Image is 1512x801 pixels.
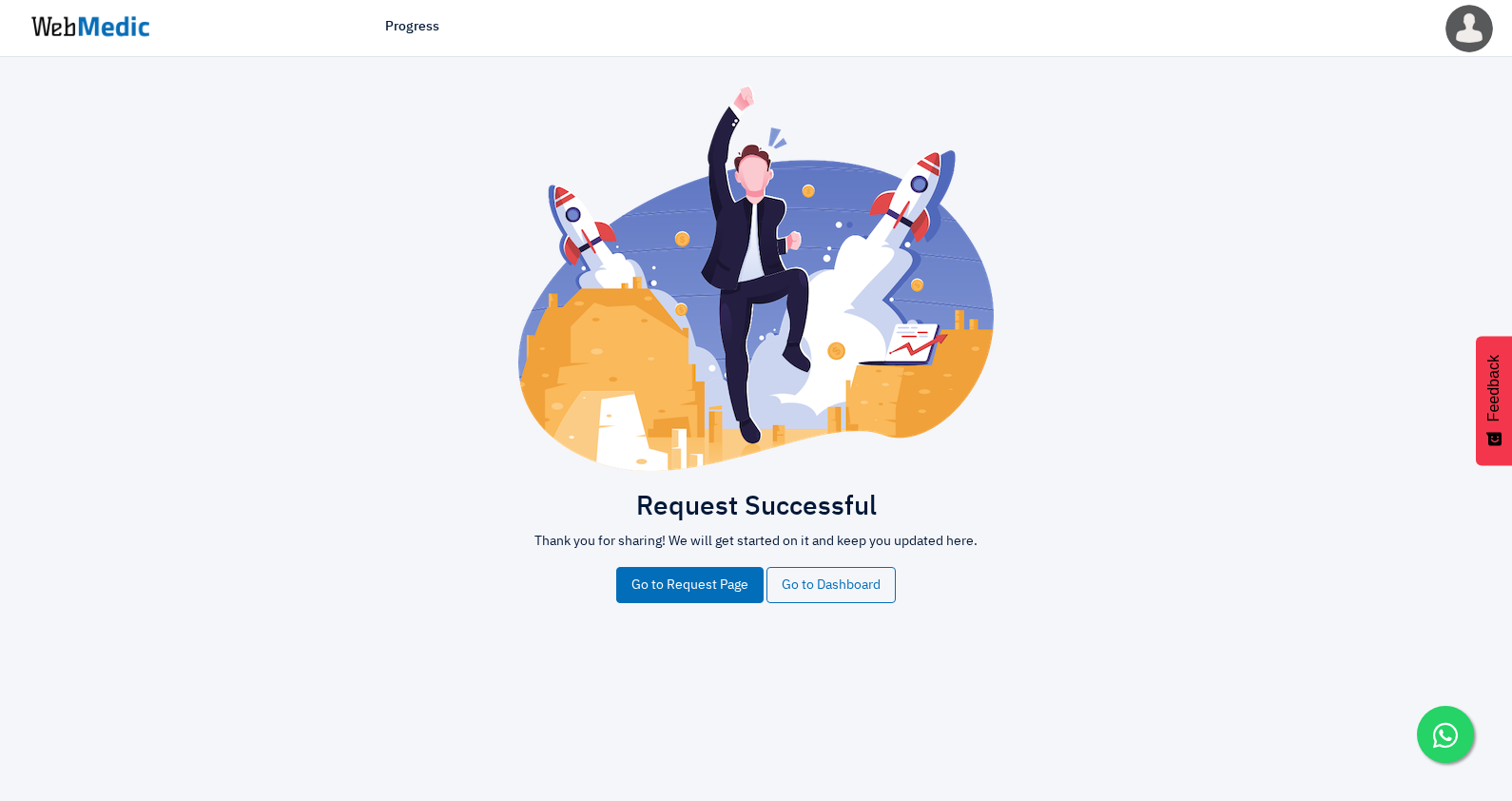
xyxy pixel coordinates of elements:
[616,567,764,603] a: Go to Request Page
[214,491,1298,524] h2: Request Successful
[1476,336,1512,465] button: Feedback - Show survey
[1485,355,1502,421] span: Feedback
[385,17,439,37] a: Progress
[214,532,1298,552] p: Thank you for sharing! We will get started on it and keep you updated here.
[766,567,896,603] a: Go to Dashboard
[518,86,994,471] img: success.png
